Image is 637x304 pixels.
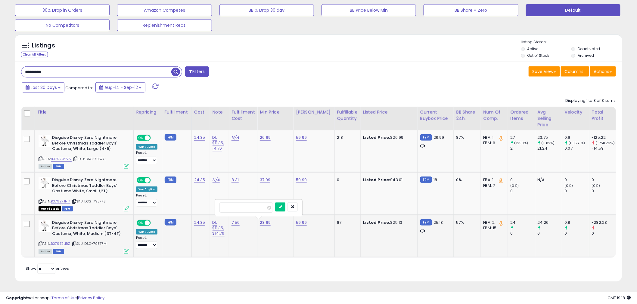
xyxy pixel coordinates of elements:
[6,295,28,301] strong: Copyright
[165,177,176,183] small: FBM
[456,135,476,140] div: 87%
[529,66,560,77] button: Save View
[538,177,558,183] div: N/A
[483,177,503,183] div: FBA: 1
[578,46,600,51] label: Deactivated
[483,135,503,140] div: FBA: 1
[592,177,616,183] div: 0
[137,178,145,183] span: ON
[538,220,562,225] div: 24.26
[52,135,125,153] b: Disguise Disney Zero Nightmare Before Christmas Toddler Boys' Costume, White, Large (4-6)
[363,109,415,115] div: Listed Price
[561,66,589,77] button: Columns
[32,41,55,50] h5: Listings
[15,4,110,16] button: 30% Drop in Orders
[52,177,125,196] b: Disguise Disney Zero Nightmare Before Christmas Toddler Boys' Costume White, Small (2T)
[527,46,539,51] label: Active
[433,177,437,183] span: 18
[194,109,207,115] div: Cost
[165,219,176,226] small: FBM
[363,177,390,183] b: Listed Price:
[296,220,307,226] a: 59.99
[150,220,160,225] span: OFF
[538,146,562,151] div: 21.24
[165,134,176,141] small: FBM
[590,66,616,77] button: Actions
[136,151,157,164] div: Preset:
[296,177,307,183] a: 59.99
[592,183,600,188] small: (0%)
[260,220,271,226] a: 23.99
[260,177,270,183] a: 37.99
[511,231,535,236] div: 0
[73,157,106,161] span: | SKU: DSG-79577L
[231,135,239,141] a: N/A
[31,84,57,90] span: Last 30 Days
[596,141,615,145] small: (-758.26%)
[213,109,227,115] div: Note
[511,177,535,183] div: 0
[565,183,573,188] small: (0%)
[231,109,255,122] div: Fulfillment Cost
[538,109,560,128] div: Avg Selling Price
[337,177,356,183] div: 0
[363,220,413,225] div: $25.13
[51,199,70,204] a: B079Z7JH17
[565,135,589,140] div: 0.9
[136,229,157,235] div: Win BuyBox
[26,266,69,271] span: Show: entries
[569,141,585,145] small: (1185.71%)
[51,295,77,301] a: Terms of Use
[22,82,64,93] button: Last 30 Days
[592,220,616,225] div: -282.23
[608,295,631,301] span: 2025-10-13 19:18 GMT
[39,177,129,211] div: ASIN:
[39,249,52,254] span: All listings currently available for purchase on Amazon
[165,109,189,115] div: Fulfillment
[260,135,271,141] a: 26.99
[538,231,562,236] div: 0
[52,220,125,238] b: Disguise Disney Zero Nightmare Before Christmas Toddler Boys' Costume, White, Medium (3T-4T)
[565,177,589,183] div: 0
[433,220,443,225] span: 25.13
[21,52,48,57] div: Clear All Filters
[15,19,110,31] button: No Competitors
[511,183,519,188] small: (0%)
[456,220,476,225] div: 57%
[511,188,535,194] div: 0
[483,220,503,225] div: FBA: 2
[511,135,535,140] div: 27
[62,206,73,211] span: FBM
[39,177,51,189] img: 31VKF3YdBBL._SL40_.jpg
[322,4,416,16] button: BB Price Below Min
[296,135,307,141] a: 59.99
[511,146,535,151] div: 2
[592,146,616,151] div: -14.59
[260,109,291,115] div: Min Price
[117,4,212,16] button: Amazon Competes
[363,220,390,225] b: Listed Price:
[592,188,616,194] div: 0
[194,135,205,141] a: 24.35
[592,109,614,122] div: Total Profit
[424,4,518,16] button: BB Share = Zero
[420,177,432,183] small: FBM
[213,135,224,151] a: DI; $11.35, 14.76
[483,140,503,146] div: FBM: 6
[65,85,93,91] span: Compared to:
[95,82,145,93] button: Aug-14 - Sep-12
[420,109,451,122] div: Current Buybox Price
[565,109,587,115] div: Velocity
[363,135,413,140] div: $26.99
[213,177,220,183] a: N/A
[71,241,107,246] span: | SKU: DSG-79577M
[194,177,205,183] a: 24.35
[337,109,358,122] div: Fulfillable Quantity
[565,68,584,74] span: Columns
[137,135,145,141] span: ON
[136,109,160,115] div: Repricing
[538,135,562,140] div: 23.75
[39,135,51,147] img: 31VKF3YdBBL._SL40_.jpg
[526,4,620,16] button: Default
[213,220,225,236] a: DI; $11.35, $14.76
